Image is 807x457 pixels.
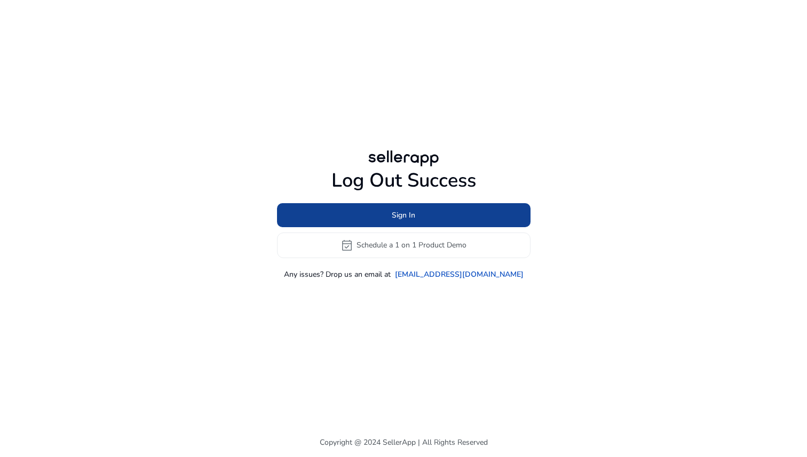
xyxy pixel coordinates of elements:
[395,269,524,280] a: [EMAIL_ADDRESS][DOMAIN_NAME]
[341,239,353,252] span: event_available
[392,210,415,221] span: Sign In
[277,232,531,258] button: event_availableSchedule a 1 on 1 Product Demo
[277,203,531,227] button: Sign In
[284,269,391,280] p: Any issues? Drop us an email at
[277,169,531,192] h1: Log Out Success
